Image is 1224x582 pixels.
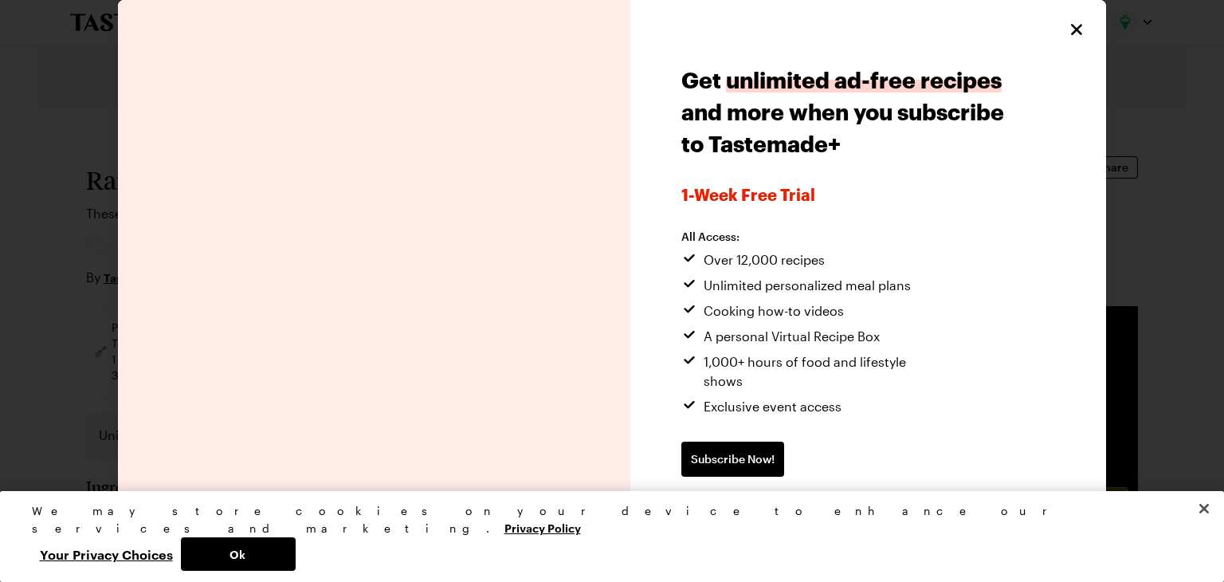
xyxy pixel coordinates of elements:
h2: All Access: [681,230,944,244]
span: 1-week Free Trial [681,185,1009,204]
span: Subscribe Now! [691,451,775,467]
a: More information about your privacy, opens in a new tab [504,520,581,535]
span: 1,000+ hours of food and lifestyle shows [704,352,944,391]
div: We may store cookies on your device to enhance our services and marketing. [32,502,1179,537]
button: Close [1187,491,1222,526]
button: Close [1066,19,1087,40]
h1: Get and more when you subscribe to Tastemade+ [681,64,1009,159]
span: Unlimited personalized meal plans [704,276,911,295]
button: Ok [181,537,296,571]
span: Cooking how-to videos [704,301,844,320]
span: A personal Virtual Recipe Box [704,327,880,346]
div: Privacy [32,502,1179,571]
span: unlimited ad-free recipes [726,67,1002,92]
span: Over 12,000 recipes [704,250,825,269]
button: Your Privacy Choices [32,537,181,571]
span: Exclusive event access [704,397,841,416]
a: Subscribe Now! [681,442,784,477]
